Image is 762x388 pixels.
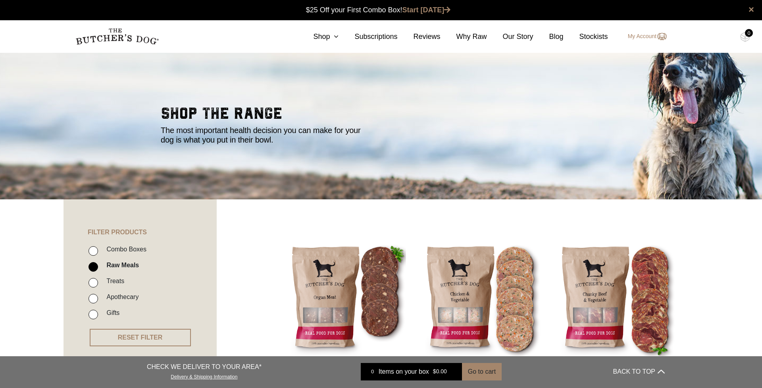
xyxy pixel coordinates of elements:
[749,5,754,14] a: close
[620,32,667,41] a: My Account
[402,6,451,14] a: Start [DATE]
[63,199,217,236] h4: FILTER PRODUCTS
[556,239,676,359] img: Chunky Beef and Vegetables
[564,31,608,42] a: Stockists
[161,106,601,125] h2: shop the range
[102,276,124,286] label: Treats
[487,31,533,42] a: Our Story
[297,31,339,42] a: Shop
[286,239,406,359] img: Beef Organ Blend
[441,31,487,42] a: Why Raw
[102,260,139,270] label: Raw Meals
[361,363,462,380] a: 0 Items on your box $0.00
[433,369,436,375] span: $
[740,32,750,42] img: TBD_Cart-Empty.png
[533,31,564,42] a: Blog
[421,239,541,359] img: Chicken and Vegetables
[433,369,447,375] bdi: 0.00
[462,363,502,380] button: Go to cart
[171,372,237,380] a: Delivery & Shipping Information
[90,329,191,346] button: RESET FILTER
[379,367,429,376] span: Items on your box
[102,291,139,302] label: Apothecary
[161,125,371,145] p: The most important health decision you can make for your dog is what you put in their bowl.
[397,31,440,42] a: Reviews
[147,362,262,372] p: CHECK WE DELIVER TO YOUR AREA*
[102,307,119,318] label: Gifts
[367,368,379,376] div: 0
[339,31,397,42] a: Subscriptions
[613,362,665,381] button: BACK TO TOP
[102,244,146,255] label: Combo Boxes
[745,29,753,37] div: 0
